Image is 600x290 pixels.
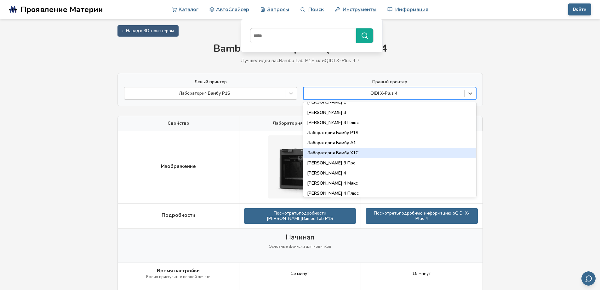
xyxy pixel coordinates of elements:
font: Поиск [308,6,324,13]
img: Лаборатория Бамбу P1S [268,135,331,198]
font: Лучше [241,57,256,64]
font: Время настройки [157,267,200,274]
font: Начиная [286,233,314,242]
font: Лаборатория Бамбу А1 [307,140,356,146]
font: [PERSON_NAME] 4 [307,170,346,176]
font: Изображение [161,163,196,170]
font: QIDI X-Plus 4 ? [325,57,359,64]
a: Посмотретьподробную информацию оQIDI X-Plus 4 [366,208,478,223]
font: Подробности [162,212,195,219]
font: [PERSON_NAME] 4 Плюс [307,190,359,196]
font: Время приступить к первой печати [146,274,210,279]
font: 15 минут [412,270,431,276]
font: 15 минут [291,270,309,276]
font: Основные функции для новичков [269,244,331,249]
font: Bambu Lab P1S [214,42,288,55]
font: Свойство [168,120,189,126]
font: Bambu Lab P1S или [279,57,325,64]
font: ← Назад к 3D-принтерам [122,28,174,34]
font: Войти [573,6,586,12]
font: Лаборатория Бамбу P1S [273,120,327,126]
font: Лаборатория Бамбу X1C [307,150,358,156]
a: Посмотретьподробности [PERSON_NAME]Bambu Lab P1S [244,208,356,223]
font: Посмотреть [374,210,399,216]
font: АвтоСлайсер [216,6,249,13]
font: [PERSON_NAME] 4 Макс [307,180,358,186]
font: для вас [262,57,279,64]
font: Левый принтер [194,79,227,85]
font: Проявление Материи [20,4,103,15]
font: Каталог [179,6,198,13]
font: Запросы [267,6,289,13]
font: Посмотреть [274,210,299,216]
button: Отправить отзыв по электронной почте [581,271,596,286]
font: Bambu Lab P1S [302,216,333,222]
font: [PERSON_NAME] 3 [307,109,346,115]
font: QIDI X-Plus 4 [415,210,470,221]
font: Информация [395,6,428,13]
font: подробности [PERSON_NAME] [267,210,326,221]
font: [PERSON_NAME] 1 [307,99,346,105]
input: QIDI X-Plus 4Anycubic Kobra 2 ProAnycubic Kobra 3Anycubic Mega ZeroАртиллерийский генийАртиллерий... [307,91,308,96]
font: Лаборатория Бамбу P1S [307,130,358,136]
font: [PERSON_NAME] 3 Плюс [307,120,359,126]
button: Войти [568,3,591,15]
font: подробную информацию о [399,210,455,216]
font: ли [256,57,262,64]
font: Правый принтер [372,79,407,85]
font: [PERSON_NAME] 3 Про [307,160,356,166]
font: Инструменты [343,6,376,13]
a: ← Назад к 3D-принтерам [117,25,179,37]
input: Лаборатория Бамбу P1S [128,91,129,96]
